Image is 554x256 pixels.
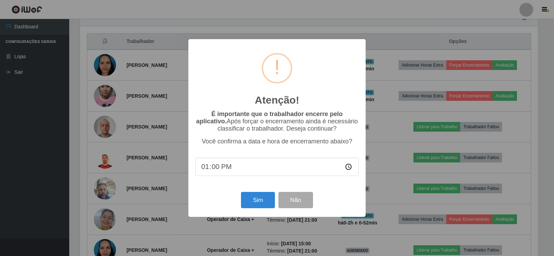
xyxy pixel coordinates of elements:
[255,94,299,106] h2: Atenção!
[278,192,313,208] button: Não
[195,111,359,132] p: Após forçar o encerramento ainda é necessário classificar o trabalhador. Deseja continuar?
[241,192,275,208] button: Sim
[196,111,342,125] b: É importante que o trabalhador encerre pelo aplicativo.
[195,138,359,145] p: Você confirma a data e hora de encerramento abaixo?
